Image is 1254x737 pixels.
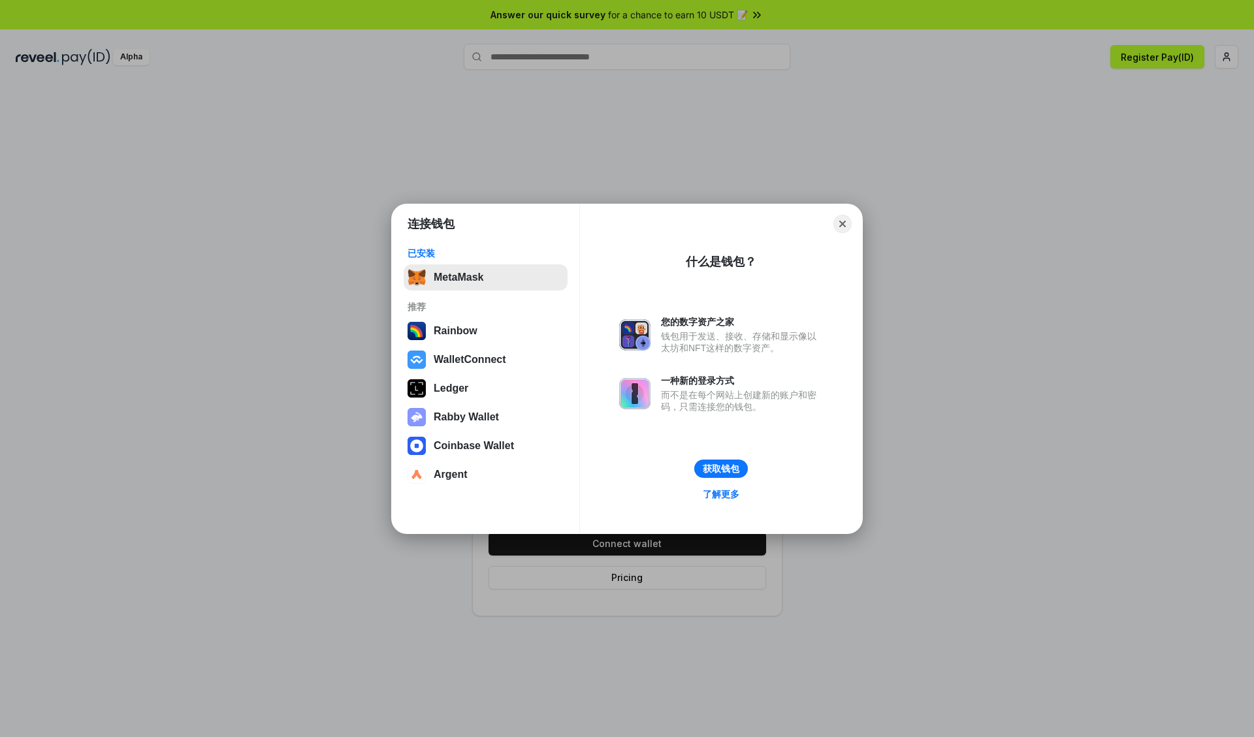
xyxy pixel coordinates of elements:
[434,383,468,394] div: Ledger
[619,378,651,409] img: svg+xml,%3Csvg%20xmlns%3D%22http%3A%2F%2Fwww.w3.org%2F2000%2Fsvg%22%20fill%3D%22none%22%20viewBox...
[408,437,426,455] img: svg+xml,%3Csvg%20width%3D%2228%22%20height%3D%2228%22%20viewBox%3D%220%200%2028%2028%22%20fill%3D...
[434,411,499,423] div: Rabby Wallet
[408,301,564,313] div: 推荐
[404,264,568,290] button: MetaMask
[408,351,426,369] img: svg+xml,%3Csvg%20width%3D%2228%22%20height%3D%2228%22%20viewBox%3D%220%200%2028%2028%22%20fill%3D...
[408,379,426,398] img: svg+xml,%3Csvg%20xmlns%3D%22http%3A%2F%2Fwww.w3.org%2F2000%2Fsvg%22%20width%3D%2228%22%20height%3...
[408,216,455,232] h1: 连接钱包
[408,408,426,426] img: svg+xml,%3Csvg%20xmlns%3D%22http%3A%2F%2Fwww.w3.org%2F2000%2Fsvg%22%20fill%3D%22none%22%20viewBox...
[408,268,426,287] img: svg+xml,%3Csvg%20fill%3D%22none%22%20height%3D%2233%22%20viewBox%3D%220%200%2035%2033%22%20width%...
[404,375,568,401] button: Ledger
[703,488,739,500] div: 了解更多
[703,463,739,475] div: 获取钱包
[686,254,756,270] div: 什么是钱包？
[694,460,748,478] button: 获取钱包
[404,462,568,488] button: Argent
[408,322,426,340] img: svg+xml,%3Csvg%20width%3D%22120%22%20height%3D%22120%22%20viewBox%3D%220%200%20120%20120%22%20fil...
[661,389,823,413] div: 而不是在每个网站上创建新的账户和密码，只需连接您的钱包。
[661,316,823,328] div: 您的数字资产之家
[404,318,568,344] button: Rainbow
[434,325,477,337] div: Rainbow
[434,469,468,480] div: Argent
[408,465,426,484] img: svg+xml,%3Csvg%20width%3D%2228%22%20height%3D%2228%22%20viewBox%3D%220%200%2028%2028%22%20fill%3D...
[434,354,506,366] div: WalletConnect
[404,433,568,459] button: Coinbase Wallet
[661,330,823,354] div: 钱包用于发送、接收、存储和显示像以太坊和NFT这样的数字资产。
[619,319,651,351] img: svg+xml,%3Csvg%20xmlns%3D%22http%3A%2F%2Fwww.w3.org%2F2000%2Fsvg%22%20fill%3D%22none%22%20viewBox...
[833,215,852,233] button: Close
[434,272,483,283] div: MetaMask
[695,486,747,503] a: 了解更多
[408,247,564,259] div: 已安装
[434,440,514,452] div: Coinbase Wallet
[661,375,823,386] div: 一种新的登录方式
[404,347,568,373] button: WalletConnect
[404,404,568,430] button: Rabby Wallet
